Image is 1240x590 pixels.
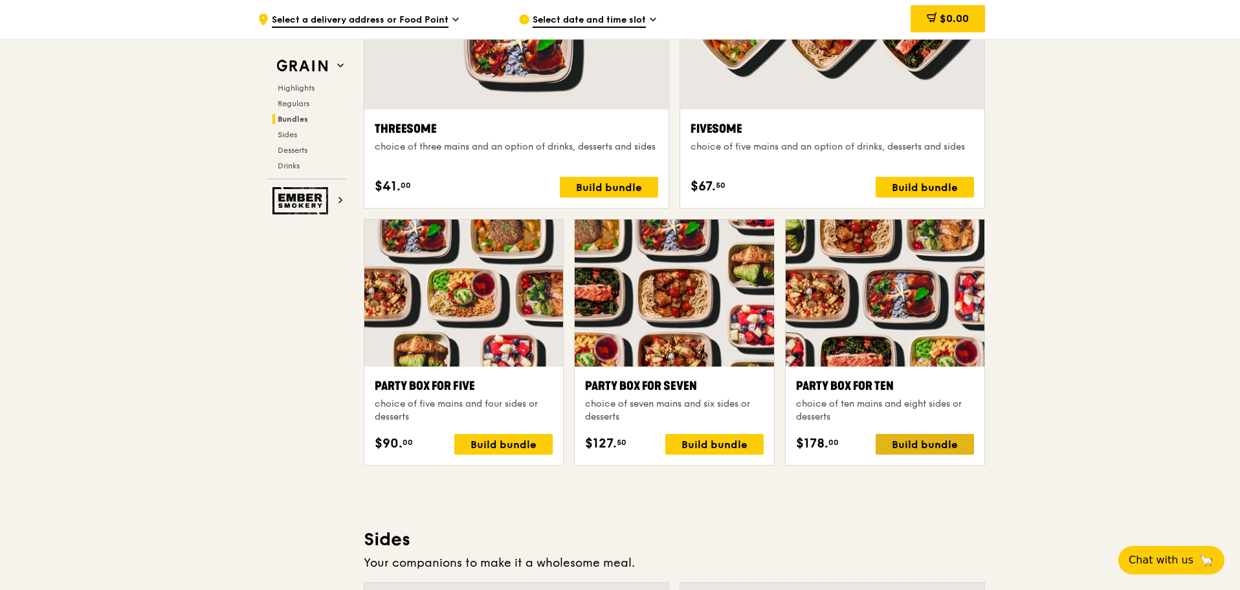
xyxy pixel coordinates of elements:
div: choice of three mains and an option of drinks, desserts and sides [375,141,658,153]
span: 50 [617,437,626,448]
span: Sides [278,130,297,139]
div: Build bundle [665,434,764,455]
span: 00 [403,437,413,448]
div: choice of seven mains and six sides or desserts [585,398,763,424]
span: $0.00 [940,12,969,25]
div: Party Box for Five [375,377,553,395]
span: 🦙 [1199,552,1214,568]
div: Build bundle [876,434,974,455]
div: Fivesome [691,120,974,138]
div: choice of five mains and an option of drinks, desserts and sides [691,141,974,153]
div: Party Box for Seven [585,377,763,395]
img: Ember Smokery web logo [272,187,332,214]
div: Threesome [375,120,658,138]
span: Select a delivery address or Food Point [272,14,448,28]
span: Highlights [278,84,315,93]
span: Bundles [278,115,308,124]
div: Party Box for Ten [796,377,974,395]
span: $67. [691,177,716,196]
span: $41. [375,177,401,196]
span: 50 [716,180,725,190]
span: 00 [401,180,411,190]
div: Build bundle [560,177,658,198]
span: Drinks [278,161,300,170]
div: choice of ten mains and eight sides or desserts [796,398,974,424]
span: Desserts [278,146,307,155]
img: Grain web logo [272,54,332,78]
span: Select date and time slot [533,14,646,28]
div: Build bundle [454,434,553,455]
span: Chat with us [1129,552,1193,568]
div: Build bundle [876,177,974,198]
span: $178. [796,434,828,453]
span: $127. [585,434,617,453]
button: Chat with us🦙 [1118,546,1224,574]
div: Your companions to make it a wholesome meal. [364,554,985,572]
h3: Sides [364,528,985,551]
span: 00 [828,437,839,448]
span: Regulars [278,99,309,108]
span: $90. [375,434,403,453]
div: choice of five mains and four sides or desserts [375,398,553,424]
